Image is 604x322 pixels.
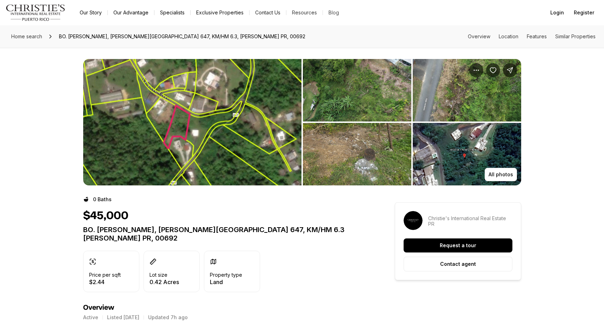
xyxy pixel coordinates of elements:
span: Register [574,10,594,15]
span: BO. [PERSON_NAME], [PERSON_NAME][GEOGRAPHIC_DATA] 647, KM/HM 6.3, [PERSON_NAME] PR, 00692 [56,31,308,42]
a: Our Story [74,8,107,18]
button: Save Property: BO. CANDELARIA, CARR. 647, KM/HM 6.3 [486,63,500,77]
p: 0 Baths [93,197,112,202]
a: Skip to: Location [499,33,518,39]
p: Lot size [150,272,167,278]
li: 1 of 3 [83,59,301,185]
button: View image gallery [413,59,521,121]
h4: Overview [83,303,370,312]
nav: Page section menu [468,34,596,39]
p: Property type [210,272,242,278]
p: Request a tour [440,243,476,248]
button: All photos [485,168,517,181]
a: Home search [8,31,45,42]
div: Listing Photos [83,59,521,185]
a: Skip to: Overview [468,33,490,39]
a: Specialists [154,8,190,18]
button: Contact Us [250,8,286,18]
button: View image gallery [413,123,521,185]
p: Contact agent [440,261,476,267]
p: BO. [PERSON_NAME], [PERSON_NAME][GEOGRAPHIC_DATA] 647, KM/HM 6.3 [PERSON_NAME] PR, 00692 [83,225,370,242]
button: View image gallery [303,59,411,121]
li: 2 of 3 [303,59,521,185]
button: Request a tour [404,238,512,252]
img: logo [6,4,66,21]
p: Christie's International Real Estate PR [428,216,512,227]
button: Register [570,6,598,20]
p: Listed [DATE] [107,315,139,320]
a: Exclusive Properties [191,8,249,18]
p: Price per sqft [89,272,121,278]
p: 0.42 Acres [150,279,179,285]
a: Blog [323,8,345,18]
h1: $45,000 [83,209,128,223]
p: $2.44 [89,279,121,285]
button: View image gallery [303,123,411,185]
span: Login [550,10,564,15]
p: Updated 7h ago [148,315,188,320]
p: Active [83,315,98,320]
a: Skip to: Similar Properties [555,33,596,39]
p: All photos [489,172,513,177]
p: Land [210,279,242,285]
a: Our Advantage [108,8,154,18]
button: Property options [469,63,483,77]
button: View image gallery [83,59,301,185]
a: Skip to: Features [527,33,547,39]
button: Login [546,6,568,20]
button: Share Property: BO. CANDELARIA, CARR. 647, KM/HM 6.3 [503,63,517,77]
span: Home search [11,33,42,39]
a: Resources [286,8,323,18]
button: Contact agent [404,257,512,271]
